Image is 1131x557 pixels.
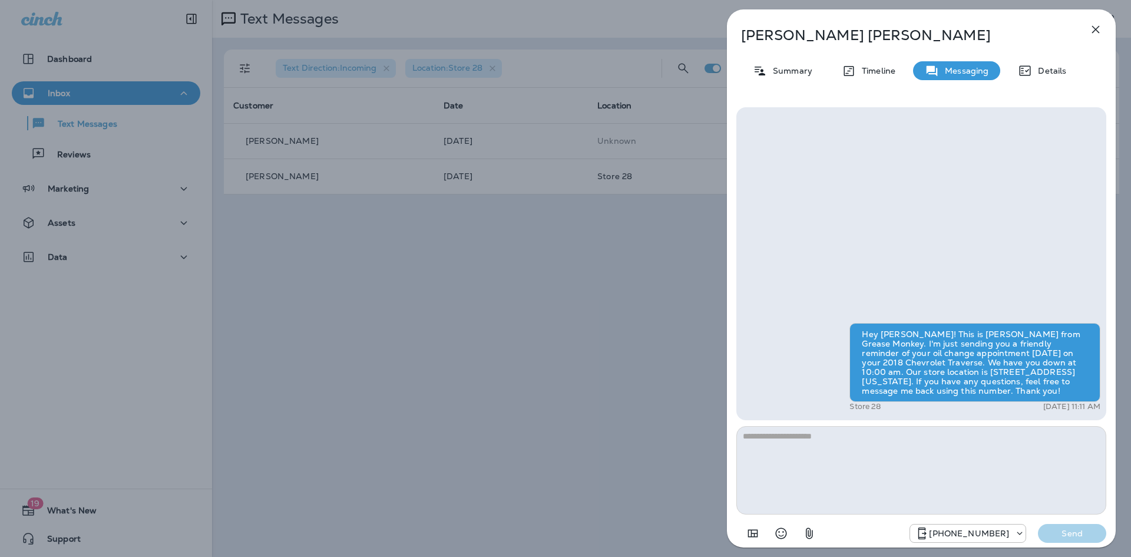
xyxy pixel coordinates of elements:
p: [PHONE_NUMBER] [929,529,1009,538]
p: Details [1032,66,1066,75]
p: [PERSON_NAME] [PERSON_NAME] [741,27,1063,44]
button: Add in a premade template [741,522,765,545]
p: Store 28 [849,402,881,411]
p: [DATE] 11:11 AM [1043,402,1100,411]
p: Messaging [939,66,988,75]
div: +1 (208) 858-5823 [910,526,1026,540]
p: Summary [767,66,812,75]
p: Timeline [856,66,895,75]
div: Hey [PERSON_NAME]! This is [PERSON_NAME] from Grease Monkey. I'm just sending you a friendly remi... [849,323,1100,402]
button: Select an emoji [769,522,793,545]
